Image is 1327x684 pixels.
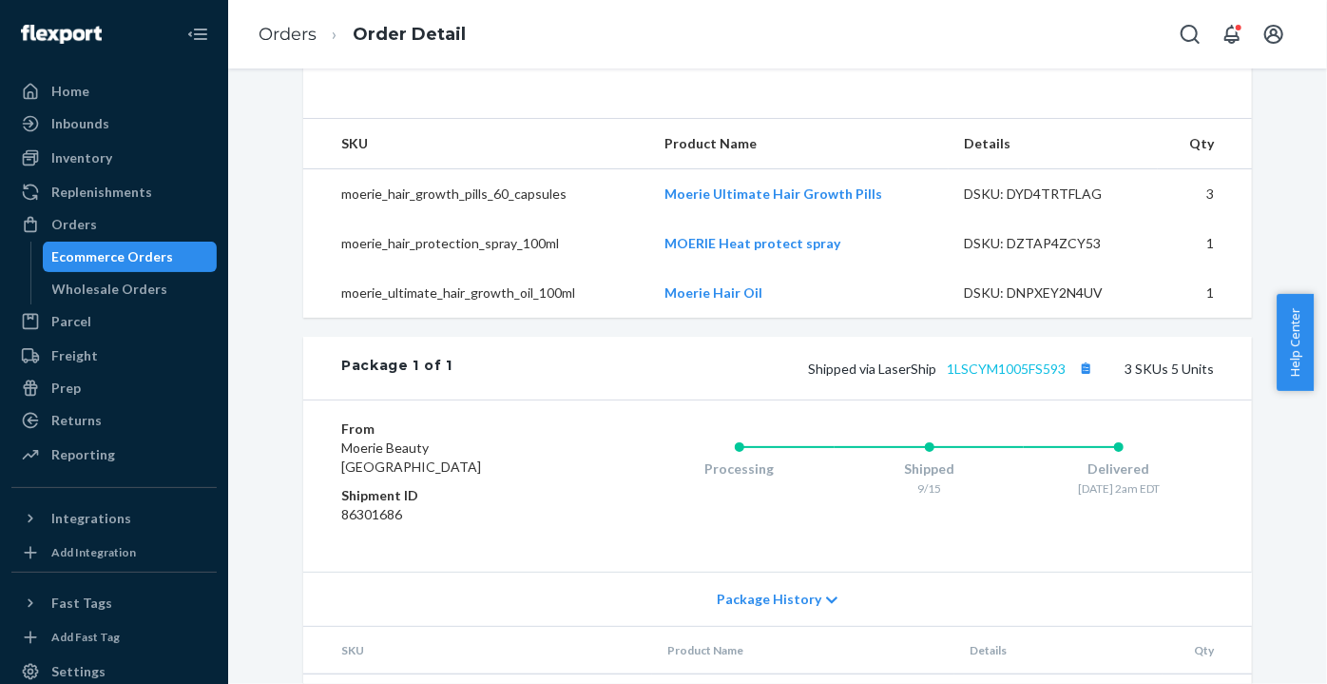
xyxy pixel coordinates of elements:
[51,312,91,331] div: Parcel
[303,627,652,674] th: SKU
[1255,15,1293,53] button: Open account menu
[11,209,217,240] a: Orders
[341,440,481,475] span: Moerie Beauty [GEOGRAPHIC_DATA]
[644,459,835,479] div: Processing
[303,119,649,169] th: SKU
[452,356,1214,381] div: 3 SKUs 5 Units
[51,215,97,234] div: Orders
[1024,480,1214,497] div: [DATE] 2am EDT
[43,274,218,304] a: Wholesale Orders
[11,373,217,403] a: Prep
[1024,459,1214,479] div: Delivered
[243,7,481,63] ol: breadcrumbs
[652,627,953,674] th: Product Name
[303,219,649,268] td: moerie_hair_protection_spray_100ml
[1158,169,1252,220] td: 3
[11,341,217,371] a: Freight
[51,662,106,681] div: Settings
[1158,119,1252,169] th: Qty
[949,119,1158,169] th: Details
[353,24,466,45] a: Order Detail
[1158,268,1252,318] td: 1
[52,247,174,266] div: Ecommerce Orders
[303,268,649,318] td: moerie_ultimate_hair_growth_oil_100ml
[51,346,98,365] div: Freight
[259,24,317,45] a: Orders
[11,626,217,649] a: Add Fast Tag
[52,280,168,299] div: Wholesale Orders
[808,361,1098,377] span: Shipped via LaserShip
[341,356,452,381] div: Package 1 of 1
[964,185,1143,204] div: DSKU: DYD4TRTFLAG
[664,284,762,301] a: Moerie Hair Oil
[11,143,217,173] a: Inventory
[649,119,949,169] th: Product Name
[11,503,217,534] button: Integrations
[51,411,102,430] div: Returns
[341,505,568,524] dd: 86301686
[954,627,1164,674] th: Details
[43,242,218,272] a: Ecommerce Orders
[51,183,152,202] div: Replenishments
[964,283,1143,303] div: DSKU: DNPXEY2N4UV
[1171,15,1209,53] button: Open Search Box
[51,445,115,464] div: Reporting
[11,76,217,107] a: Home
[1158,219,1252,268] td: 1
[341,486,568,505] dt: Shipment ID
[717,590,821,609] span: Package History
[1277,294,1314,391] button: Help Center
[1213,15,1251,53] button: Open notifications
[835,480,1025,497] div: 9/15
[51,148,112,167] div: Inventory
[835,459,1025,479] div: Shipped
[51,544,136,560] div: Add Integration
[11,306,217,337] a: Parcel
[341,420,568,439] dt: From
[11,177,217,207] a: Replenishments
[303,169,649,220] td: moerie_hair_growth_pills_60_capsules
[51,82,89,101] div: Home
[38,13,106,30] span: Support
[179,15,217,53] button: Close Navigation
[51,594,112,613] div: Fast Tags
[11,588,217,618] button: Fast Tags
[51,379,81,398] div: Prep
[947,361,1066,377] a: 1LSCYM1005FS593
[964,234,1143,253] div: DSKU: DZTAP4ZCY53
[51,509,131,528] div: Integrations
[11,405,217,436] a: Returns
[51,629,120,645] div: Add Fast Tag
[11,108,217,139] a: Inbounds
[1073,356,1098,381] button: Copy tracking number
[1163,627,1252,674] th: Qty
[664,186,882,202] a: Moerie Ultimate Hair Growth Pills
[21,25,102,44] img: Flexport logo
[51,114,109,133] div: Inbounds
[11,440,217,470] a: Reporting
[11,541,217,564] a: Add Integration
[664,235,840,251] a: MOERIE Heat protect spray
